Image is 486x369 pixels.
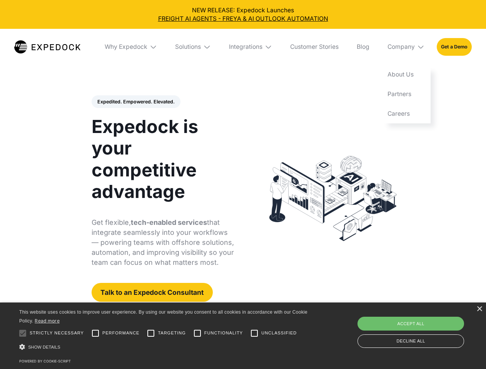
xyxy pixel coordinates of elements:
a: Talk to an Expedock Consultant [92,283,213,302]
iframe: Chat Widget [358,286,486,369]
div: Show details [19,342,310,352]
a: Get a Demo [437,38,472,55]
a: Powered by cookie-script [19,359,71,363]
span: Show details [28,345,60,349]
div: NEW RELEASE: Expedock Launches [6,6,480,23]
a: FREIGHT AI AGENTS - FREYA & AI OUTLOOK AUTOMATION [6,15,480,23]
div: Integrations [223,29,278,65]
div: Integrations [229,43,262,51]
nav: Company [381,65,431,123]
span: Strictly necessary [30,330,84,336]
span: This website uses cookies to improve user experience. By using our website you consent to all coo... [19,309,307,324]
a: Read more [35,318,60,324]
a: Partners [381,85,431,104]
div: Company [381,29,431,65]
a: Customer Stories [284,29,344,65]
p: Get flexible, that integrate seamlessly into your workflows — powering teams with offshore soluti... [92,218,234,268]
div: Why Expedock [105,43,147,51]
div: Company [387,43,415,51]
h1: Expedock is your competitive advantage [92,116,234,202]
span: Functionality [204,330,243,336]
div: Why Expedock [99,29,163,65]
div: Solutions [169,29,217,65]
span: Unclassified [261,330,297,336]
strong: tech-enabled services [131,218,207,226]
a: Blog [351,29,375,65]
div: Solutions [175,43,201,51]
span: Targeting [158,330,185,336]
a: About Us [381,65,431,85]
span: Performance [102,330,140,336]
a: Careers [381,104,431,123]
